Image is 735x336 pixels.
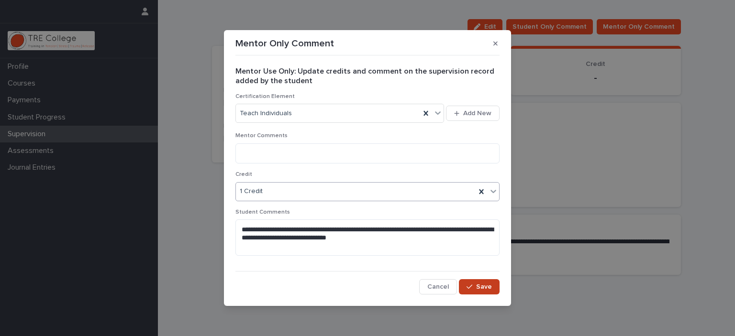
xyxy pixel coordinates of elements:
span: 1 Credit [240,186,263,196]
span: Credit [235,172,252,177]
button: Save [459,279,500,294]
h2: Mentor Use Only: Update credits and comment on the supervision record added by the student [235,67,500,85]
span: Student Comments [235,209,290,215]
span: Add New [463,110,491,117]
span: Teach Individuals [240,108,292,119]
span: Save [476,283,492,290]
span: Mentor Comments [235,133,288,139]
span: Certification Element [235,94,295,99]
span: Cancel [427,283,449,290]
button: Cancel [419,279,457,294]
p: Mentor Only Comment [235,38,334,49]
button: Add New [446,106,500,121]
